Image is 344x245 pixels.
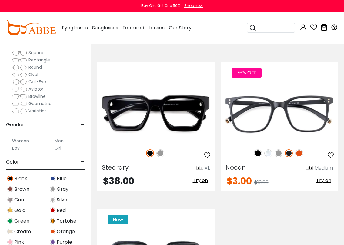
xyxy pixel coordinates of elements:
img: Oval.png [12,72,27,78]
span: Black [14,175,27,182]
button: Try on [314,177,333,184]
span: Color [6,155,19,169]
span: Eyeglasses [62,24,88,31]
img: Varieties.png [12,108,27,114]
img: Orange [295,149,303,157]
div: Buy One Get One 50% [141,3,180,8]
span: Silver [57,196,69,204]
img: Gray [156,149,164,157]
span: Try on [193,177,208,184]
span: Cream [14,228,31,235]
img: Black Stearary - Acetate ,Universal Bridge Fit [97,84,215,143]
span: Geometric [28,101,52,107]
label: Girl [55,144,61,152]
img: Browline.png [12,94,27,100]
img: Geometric.png [12,101,27,107]
span: Lenses [149,24,165,31]
span: Tortoise [57,217,76,225]
img: Gray [50,186,55,192]
span: - [81,155,85,169]
img: Gun [7,197,13,203]
img: Cream [7,229,13,234]
span: $13.00 [254,179,269,186]
img: Purple [50,239,55,245]
a: Shop now [181,3,203,8]
img: Gold [7,207,13,213]
img: Black [7,176,13,181]
span: New [108,215,128,224]
label: Men [55,137,64,144]
span: Cat-Eye [28,79,46,85]
span: Our Story [169,24,192,31]
span: Stearary [102,163,129,172]
img: Square.png [12,50,27,56]
img: Red [50,207,55,213]
img: Orange [50,229,55,234]
span: - [81,118,85,132]
img: size ruler [196,166,203,171]
img: Pink [7,239,13,245]
div: Medium [314,164,333,172]
img: size ruler [306,166,313,171]
button: Try on [191,177,210,184]
span: Red [57,207,66,214]
span: Blue [57,175,67,182]
span: Round [28,64,42,70]
img: abbeglasses.com [6,20,56,35]
img: Black [146,149,154,157]
img: Aviator.png [12,86,27,92]
img: Green [7,218,13,224]
img: Gray [275,149,282,157]
div: XL [205,164,210,172]
span: 76% OFF [232,68,262,78]
span: Featured [122,24,144,31]
img: Blue [50,176,55,181]
label: Boy [12,144,20,152]
span: Gender [6,118,24,132]
span: Gray [57,186,68,193]
span: Varieties [28,108,47,114]
span: Green [14,217,29,225]
img: Rectangle.png [12,57,27,63]
span: Oval [28,71,38,78]
label: Women [12,137,29,144]
span: $38.00 [103,174,134,187]
span: Brown [14,186,29,193]
span: Rectangle [28,57,50,63]
img: Matte Black [285,149,293,157]
img: Black Nocan - TR ,Universal Bridge Fit [221,84,338,143]
img: Round.png [12,65,27,71]
span: Browline [28,93,46,99]
img: Silver [50,197,55,203]
span: Aviator [28,86,43,92]
span: Nocan [225,163,246,172]
img: Brown [7,186,13,192]
span: Square [28,50,43,56]
img: Tortoise [50,218,55,224]
span: Sunglasses [92,24,118,31]
span: Gun [14,196,24,204]
img: Clear [264,149,272,157]
span: $3.00 [227,174,252,187]
div: Shop now [184,3,203,8]
span: Try on [316,177,331,184]
span: Gold [14,207,25,214]
img: Cat-Eye.png [12,79,27,85]
img: Black [254,149,262,157]
span: Orange [57,228,75,235]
